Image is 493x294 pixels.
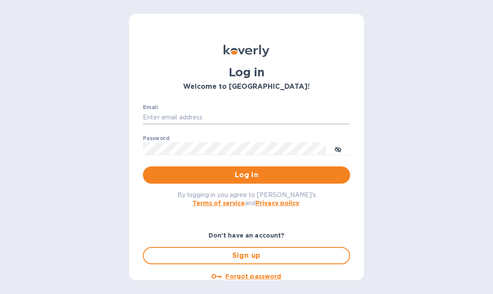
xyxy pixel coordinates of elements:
[329,140,347,157] button: toggle password visibility
[150,170,343,180] span: Log in
[143,66,350,79] h1: Log in
[224,45,269,57] img: Koverly
[143,105,158,110] label: Email
[143,166,350,184] button: Log in
[143,83,350,91] h3: Welcome to [GEOGRAPHIC_DATA]!
[256,200,299,206] a: Privacy policy
[143,136,169,141] label: Password
[193,200,245,206] a: Terms of service
[143,111,350,124] input: Enter email address
[151,250,342,261] span: Sign up
[209,232,285,239] b: Don't have an account?
[225,273,281,280] u: Forgot password
[143,247,350,264] button: Sign up
[177,191,316,206] span: By logging in you agree to [PERSON_NAME]'s and .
